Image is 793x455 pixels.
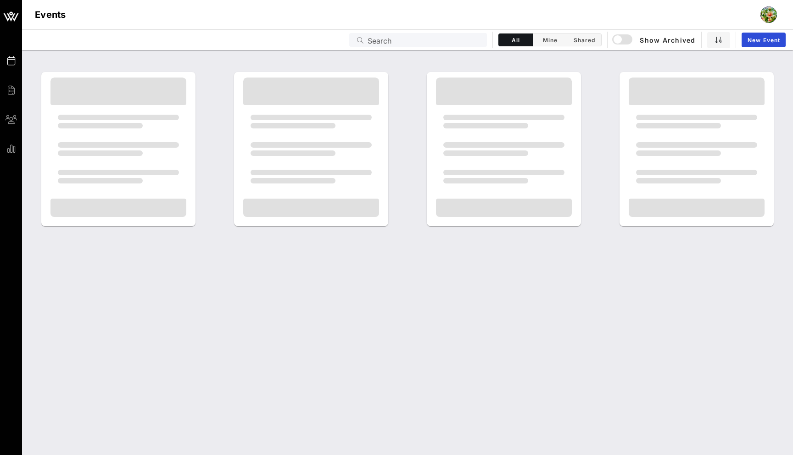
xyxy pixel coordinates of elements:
[747,37,780,44] span: New Event
[504,37,527,44] span: All
[567,33,602,46] button: Shared
[742,33,786,47] a: New Event
[613,32,696,48] button: Show Archived
[35,7,66,22] h1: Events
[573,37,596,44] span: Shared
[614,34,695,45] span: Show Archived
[498,33,533,46] button: All
[533,33,567,46] button: Mine
[538,37,561,44] span: Mine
